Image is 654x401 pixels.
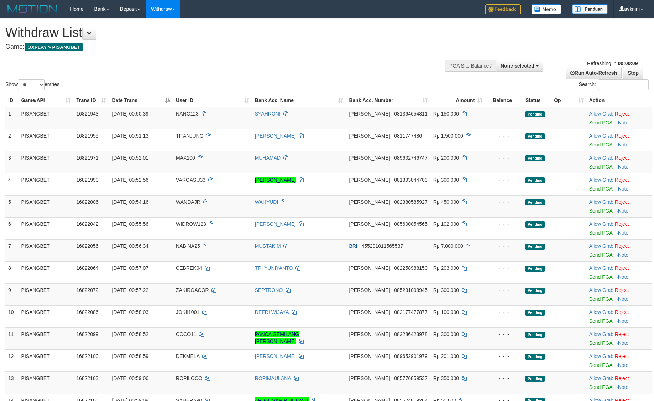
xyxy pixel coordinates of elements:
[176,331,197,337] span: COCO11
[586,239,652,261] td: ·
[586,217,652,239] td: ·
[112,155,148,161] span: [DATE] 00:52:01
[525,332,545,338] span: Pending
[589,265,613,271] a: Allow Grab
[5,283,19,305] td: 9
[76,331,98,337] span: 16822099
[618,296,629,302] a: Note
[589,199,613,205] a: Allow Grab
[176,221,206,227] span: WIDROW123
[394,111,427,117] span: Copy 081364654811 to clipboard
[109,94,173,107] th: Date Trans.: activate to sort column descending
[589,177,615,183] span: ·
[19,283,74,305] td: PISANGBET
[5,129,19,151] td: 2
[615,221,629,227] a: Reject
[589,375,613,381] a: Allow Grab
[488,154,520,161] div: - - -
[615,287,629,293] a: Reject
[176,375,202,381] span: ROPILOCO
[433,353,459,359] span: Rp 201.000
[488,264,520,272] div: - - -
[176,155,195,161] span: MAX100
[19,151,74,173] td: PISANGBET
[488,331,520,338] div: - - -
[589,155,613,161] a: Allow Grab
[586,327,652,349] td: ·
[76,155,98,161] span: 16821971
[5,195,19,217] td: 5
[73,94,109,107] th: Trans ID: activate to sort column ascending
[255,309,289,315] a: DEFRI WIJAYA
[255,265,293,271] a: TRI YUNIYANTO
[433,265,459,271] span: Rp 203.000
[586,151,652,173] td: ·
[255,243,281,249] a: MUSTAKIM
[394,353,427,359] span: Copy 089652901979 to clipboard
[346,94,430,107] th: Bank Acc. Number: activate to sort column ascending
[488,353,520,360] div: - - -
[589,384,612,390] a: Send PGA
[532,4,561,14] img: Button%20Memo.svg
[19,173,74,195] td: PISANGBET
[255,375,291,381] a: ROPIMAULANA
[618,362,629,368] a: Note
[19,107,74,129] td: PISANGBET
[615,199,629,205] a: Reject
[589,243,615,249] span: ·
[76,353,98,359] span: 16822100
[255,111,281,117] a: SYAHRONI
[566,67,622,79] a: Run Auto-Refresh
[18,79,45,90] select: Showentries
[618,164,629,170] a: Note
[589,331,615,337] span: ·
[176,243,200,249] span: NABINA25
[255,177,296,183] a: [PERSON_NAME]
[5,217,19,239] td: 6
[349,287,390,293] span: [PERSON_NAME]
[488,242,520,250] div: - - -
[589,111,613,117] a: Allow Grab
[252,94,346,107] th: Bank Acc. Name: activate to sort column ascending
[394,287,427,293] span: Copy 085231093945 to clipboard
[76,309,98,315] span: 16822086
[525,354,545,360] span: Pending
[112,221,148,227] span: [DATE] 00:55:56
[176,309,199,315] span: JOKII1001
[589,164,612,170] a: Send PGA
[433,177,459,183] span: Rp 300.000
[589,221,613,227] a: Allow Grab
[349,177,390,183] span: [PERSON_NAME]
[525,111,545,117] span: Pending
[589,309,613,315] a: Allow Grab
[19,327,74,349] td: PISANGBET
[618,318,629,324] a: Note
[5,349,19,371] td: 12
[525,266,545,272] span: Pending
[5,94,19,107] th: ID
[5,26,429,40] h1: Withdraw List
[5,261,19,283] td: 8
[112,353,148,359] span: [DATE] 00:58:59
[19,94,74,107] th: Game/API: activate to sort column ascending
[112,331,148,337] span: [DATE] 00:58:52
[349,265,390,271] span: [PERSON_NAME]
[255,133,296,139] a: [PERSON_NAME]
[586,107,652,129] td: ·
[394,265,427,271] span: Copy 082258988150 to clipboard
[255,199,278,205] a: WAHYUDI
[112,265,148,271] span: [DATE] 00:57:07
[349,155,390,161] span: [PERSON_NAME]
[485,94,523,107] th: Balance
[615,111,629,117] a: Reject
[430,94,485,107] th: Amount: activate to sort column ascending
[112,375,148,381] span: [DATE] 00:59:06
[19,129,74,151] td: PISANGBET
[433,331,459,337] span: Rp 300.000
[112,111,148,117] span: [DATE] 00:50:39
[579,79,649,90] label: Search:
[255,221,296,227] a: [PERSON_NAME]
[5,305,19,327] td: 10
[523,94,551,107] th: Status
[5,79,59,90] label: Show entries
